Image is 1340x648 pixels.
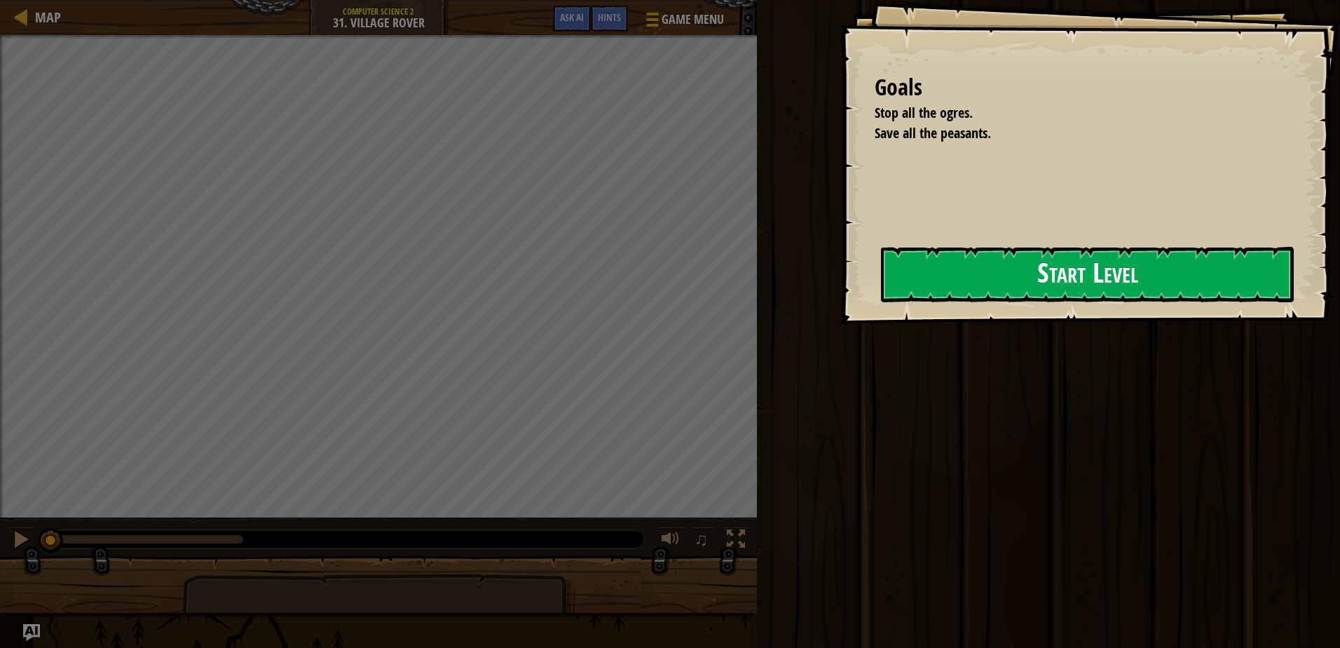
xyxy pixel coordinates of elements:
[662,11,724,29] span: Game Menu
[35,8,61,27] span: Map
[7,527,35,555] button: Ctrl + P: Pause
[857,103,1287,123] li: Stop all the ogres.
[875,103,973,122] span: Stop all the ogres.
[692,527,716,555] button: ♫
[857,123,1287,144] li: Save all the peasants.
[635,6,732,39] button: Game Menu
[657,527,685,555] button: Adjust volume
[598,11,621,24] span: Hints
[875,123,991,142] span: Save all the peasants.
[560,11,584,24] span: Ask AI
[875,72,1291,104] div: Goals
[722,527,750,555] button: Toggle fullscreen
[23,624,40,641] button: Ask AI
[881,247,1294,302] button: Start Level
[28,8,61,27] a: Map
[553,6,591,32] button: Ask AI
[695,529,709,550] span: ♫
